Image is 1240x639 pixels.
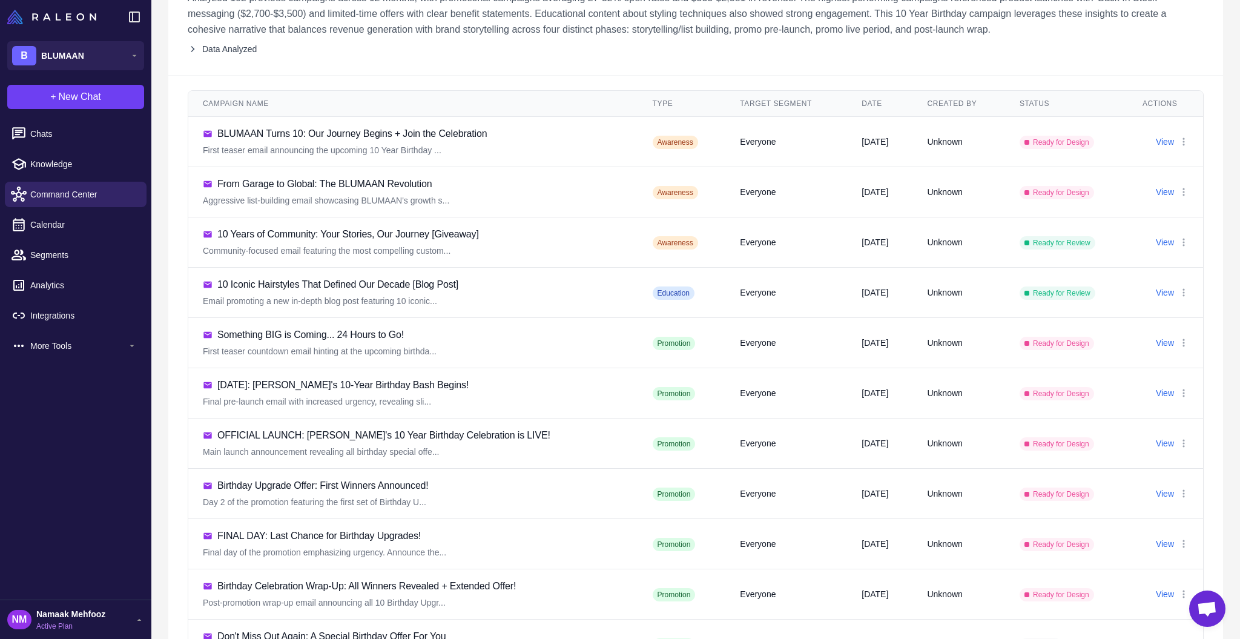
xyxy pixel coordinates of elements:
[1005,91,1128,117] th: Status
[7,10,96,24] img: Raleon Logo
[862,588,898,601] div: [DATE]
[5,121,147,147] a: Chats
[203,345,552,358] div: Click to edit
[862,537,898,551] div: [DATE]
[1020,588,1094,601] span: Ready for Design
[50,90,56,104] span: +
[203,294,552,308] div: Click to edit
[1156,336,1174,349] button: View
[30,157,137,171] span: Knowledge
[740,487,833,500] div: Everyone
[30,218,137,231] span: Calendar
[203,395,552,408] div: Click to edit
[30,248,137,262] span: Segments
[7,41,144,70] button: BBLUMAAN
[1020,488,1094,501] span: Ready for Design
[638,91,726,117] th: Type
[217,177,432,191] div: From Garage to Global: The BLUMAAN Revolution
[740,236,833,249] div: Everyone
[740,135,833,148] div: Everyone
[1020,186,1094,199] span: Ready for Design
[1128,91,1203,117] th: Actions
[217,579,516,594] div: Birthday Celebration Wrap-Up: All Winners Revealed + Extended Offer!
[927,487,991,500] div: Unknown
[740,437,833,450] div: Everyone
[1156,236,1174,249] button: View
[1020,538,1094,551] span: Ready for Design
[653,437,696,451] div: Promotion
[927,236,991,249] div: Unknown
[36,621,105,632] span: Active Plan
[41,49,84,62] span: BLUMAAN
[5,182,147,207] a: Command Center
[203,596,552,609] div: Click to edit
[927,185,991,199] div: Unknown
[653,588,696,601] div: Promotion
[1020,337,1094,350] span: Ready for Design
[1156,588,1174,601] button: View
[653,186,698,199] div: Awareness
[203,244,552,257] div: Click to edit
[1020,236,1095,250] span: Ready for Review
[217,478,429,493] div: Birthday Upgrade Offer: First Winners Announced!
[36,608,105,621] span: Namaak Mehfooz
[203,495,552,509] div: Click to edit
[862,437,898,450] div: [DATE]
[862,386,898,400] div: [DATE]
[5,303,147,328] a: Integrations
[203,546,552,559] div: Click to edit
[217,529,421,543] div: FINAL DAY: Last Chance for Birthday Upgrades!
[653,387,696,400] div: Promotion
[1020,437,1094,451] span: Ready for Design
[1156,537,1174,551] button: View
[653,236,698,250] div: Awareness
[30,127,137,141] span: Chats
[862,185,898,199] div: [DATE]
[1156,135,1174,148] button: View
[217,127,487,141] div: BLUMAAN Turns 10: Our Journey Begins + Join the Celebration
[217,428,550,443] div: OFFICIAL LAUNCH: [PERSON_NAME]'s 10 Year Birthday Celebration is LIVE!
[862,236,898,249] div: [DATE]
[927,286,991,299] div: Unknown
[927,437,991,450] div: Unknown
[653,538,696,551] div: Promotion
[927,386,991,400] div: Unknown
[203,445,552,459] div: Click to edit
[30,188,137,201] span: Command Center
[927,135,991,148] div: Unknown
[5,273,147,298] a: Analytics
[653,488,696,501] div: Promotion
[927,588,991,601] div: Unknown
[30,279,137,292] span: Analytics
[847,91,912,117] th: Date
[1156,185,1174,199] button: View
[217,328,404,342] div: Something BIG is Coming... 24 Hours to Go!
[5,151,147,177] a: Knowledge
[217,227,479,242] div: 10 Years of Community: Your Stories, Our Journey [Giveaway]
[5,212,147,237] a: Calendar
[740,588,833,601] div: Everyone
[927,537,991,551] div: Unknown
[5,242,147,268] a: Segments
[7,85,144,109] button: +New Chat
[202,42,257,56] span: Data Analyzed
[653,136,698,149] div: Awareness
[188,91,638,117] th: Campaign Name
[59,90,101,104] span: New Chat
[725,91,847,117] th: Target Segment
[740,286,833,299] div: Everyone
[1156,487,1174,500] button: View
[927,336,991,349] div: Unknown
[1020,286,1095,300] span: Ready for Review
[740,185,833,199] div: Everyone
[1020,136,1094,149] span: Ready for Design
[203,144,552,157] div: Click to edit
[653,337,696,350] div: Promotion
[217,277,458,292] div: 10 Iconic Hairstyles That Defined Our Decade [Blog Post]
[862,135,898,148] div: [DATE]
[1156,286,1174,299] button: View
[862,336,898,349] div: [DATE]
[1189,591,1225,627] a: Open chat
[7,610,31,629] div: NM
[740,336,833,349] div: Everyone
